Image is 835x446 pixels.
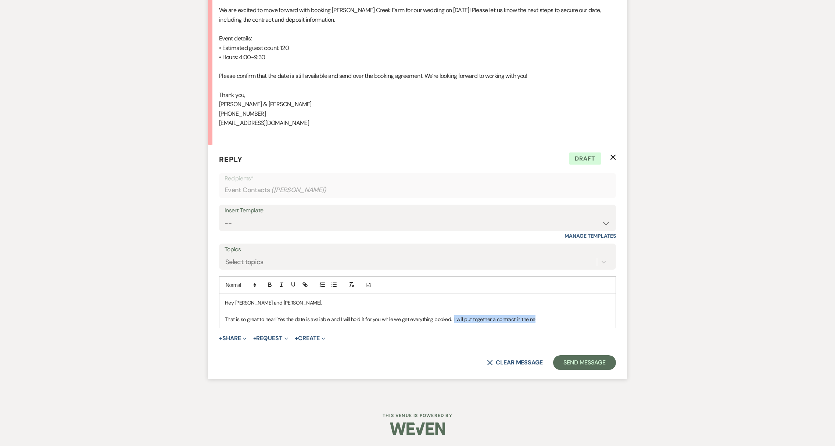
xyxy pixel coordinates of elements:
[219,155,243,164] span: Reply
[225,315,610,323] p: That is so great to hear! Yes the date is available and I will hold it for you while we get every...
[219,43,616,53] p: • Estimated guest count: 120
[253,335,257,341] span: +
[219,100,616,109] p: [PERSON_NAME] & [PERSON_NAME]
[219,34,616,43] p: Event details:
[219,71,616,81] p: Please confirm that the date is still available and send over the booking agreement. We’re lookin...
[553,355,616,370] button: Send Message
[295,335,325,341] button: Create
[219,109,616,119] p: [PHONE_NUMBER]
[219,6,616,24] p: We are excited to move forward with booking [PERSON_NAME] Creek Farm for our wedding on [DATE]! P...
[271,185,326,195] span: ( [PERSON_NAME] )
[219,335,222,341] span: +
[569,152,601,165] span: Draft
[565,233,616,239] a: Manage Templates
[225,183,610,197] div: Event Contacts
[219,90,616,100] p: Thank you,
[487,360,543,366] button: Clear message
[219,335,247,341] button: Share
[225,244,610,255] label: Topics
[253,335,288,341] button: Request
[219,118,616,128] p: [EMAIL_ADDRESS][DOMAIN_NAME]
[295,335,298,341] span: +
[225,205,610,216] div: Insert Template
[219,53,616,62] p: • Hours: 4:00-9:30
[225,257,264,267] div: Select topics
[225,299,610,307] p: Hey [PERSON_NAME] and [PERSON_NAME],
[225,174,610,183] p: Recipients*
[390,416,445,442] img: Weven Logo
